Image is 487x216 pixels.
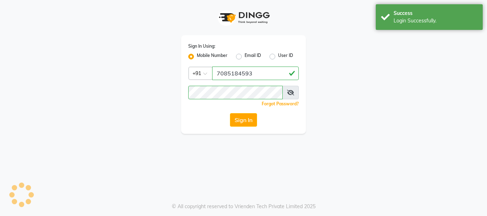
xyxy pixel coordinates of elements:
[245,52,261,61] label: Email ID
[394,10,477,17] div: Success
[278,52,293,61] label: User ID
[394,17,477,25] div: Login Successfully.
[188,43,215,49] label: Sign In Using:
[212,67,299,80] input: Username
[197,52,227,61] label: Mobile Number
[230,113,257,127] button: Sign In
[262,101,299,106] a: Forgot Password?
[215,7,272,28] img: logo1.svg
[188,86,283,99] input: Username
